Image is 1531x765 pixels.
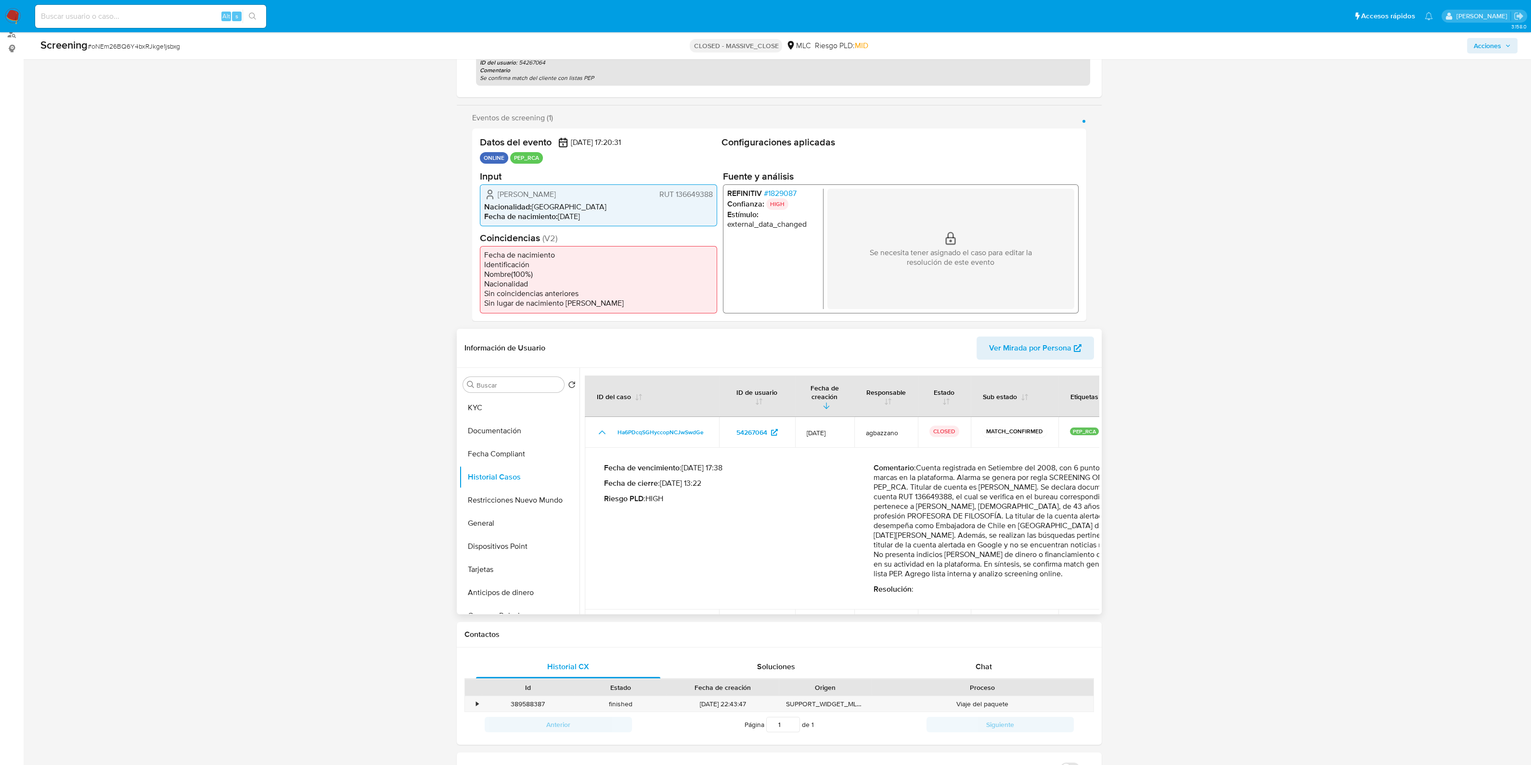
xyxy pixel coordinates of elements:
div: 389588387 [482,696,574,712]
p: CLOSED - MASSIVE_CLOSE [690,39,782,52]
div: Viaje del paquete [872,696,1094,712]
a: Salir [1514,11,1524,21]
span: 1 [811,720,814,729]
p: Se confirma match del cliente con listas PEP [480,74,1086,82]
div: MLC [786,40,811,51]
p: : 54267064 [480,59,1086,66]
div: • [476,700,479,709]
button: Ver Mirada por Persona [977,337,1094,360]
button: Documentación [459,419,579,442]
h1: Información de Usuario [464,343,545,353]
button: General [459,512,579,535]
span: Acciones [1474,38,1501,53]
span: Página de [745,717,814,732]
b: Comentario [480,66,510,75]
div: [DATE] 22:43:47 [667,696,779,712]
button: KYC [459,396,579,419]
button: Volver al orden por defecto [568,381,576,391]
button: Restricciones Nuevo Mundo [459,489,579,512]
span: Ver Mirada por Persona [989,337,1071,360]
button: Siguiente [926,717,1074,732]
button: Anterior [485,717,632,732]
b: ID del usuario [480,58,516,67]
div: Estado [581,683,660,692]
input: Buscar usuario o caso... [35,10,266,23]
span: Soluciones [757,661,795,672]
span: Accesos rápidos [1361,11,1415,21]
span: Chat [976,661,992,672]
span: Riesgo PLD: [814,40,868,51]
span: 3.158.0 [1511,23,1526,30]
div: SUPPORT_WIDGET_ML_MOBILE [779,696,871,712]
b: Screening [40,37,88,52]
span: Historial CX [547,661,589,672]
button: Anticipos de dinero [459,581,579,604]
input: Buscar [476,381,560,389]
button: Fecha Compliant [459,442,579,466]
div: Proceso [878,683,1087,692]
button: Cruces y Relaciones [459,604,579,627]
button: search-icon [243,10,262,23]
span: # oNEm26BQ6Y4bxRJkge1jsbxg [88,41,180,51]
span: Alt [222,12,230,21]
button: Tarjetas [459,558,579,581]
div: Id [489,683,567,692]
button: Buscar [467,381,475,389]
h1: Contactos [464,630,1094,639]
span: s [235,12,238,21]
p: camilafernanda.paredessaldano@mercadolibre.cl [1456,12,1510,21]
div: Origen [785,683,864,692]
span: MID [854,40,868,51]
a: Notificaciones [1425,12,1433,20]
button: Dispositivos Point [459,535,579,558]
div: Fecha de creación [673,683,772,692]
button: Historial Casos [459,466,579,489]
button: Acciones [1467,38,1518,53]
div: finished [574,696,667,712]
